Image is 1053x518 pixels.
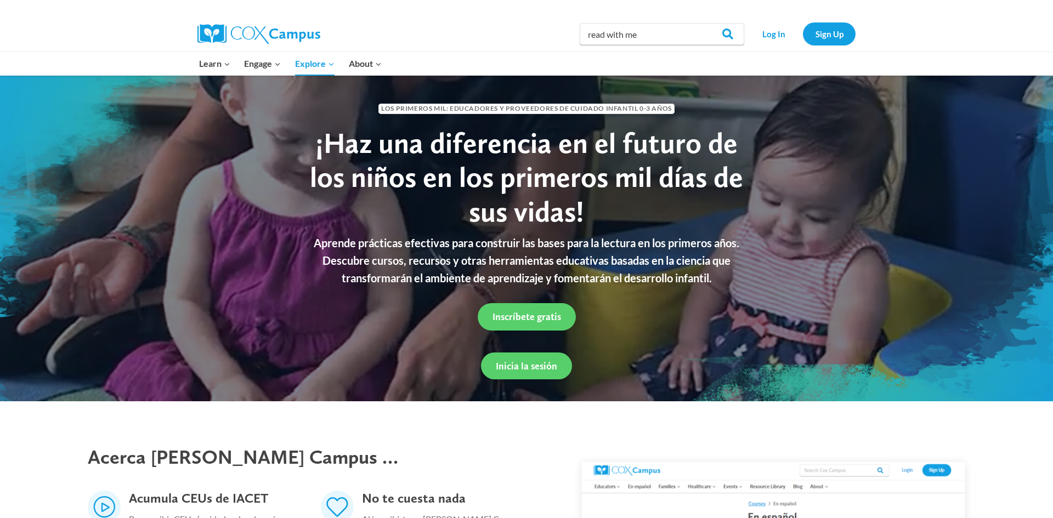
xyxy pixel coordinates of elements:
span: ¡Haz una diferencia en el futuro de los niños en los primeros mil días de sus vidas! [310,126,743,229]
input: Search Cox Campus [580,23,744,45]
img: Cox Campus [197,24,320,44]
a: Log In [750,22,797,45]
a: Inscríbete gratis [478,303,576,330]
a: Inicia la sesión [481,352,572,379]
span: Explore [295,56,335,71]
span: Acumula CEUs de IACET [129,490,268,506]
span: Engage [244,56,281,71]
span: Inicia la sesión [496,360,557,372]
p: Aprende prácticas efectivas para construir las bases para la lectura en los primeros años. Descub... [304,234,749,287]
span: Inscríbete gratis [492,311,561,322]
nav: Secondary Navigation [750,22,856,45]
nav: Primary Navigation [192,52,388,75]
span: About [349,56,382,71]
span: No te cuesta nada [362,490,466,506]
span: Learn [199,56,230,71]
a: Sign Up [803,22,856,45]
span: Acerca [PERSON_NAME] Campus … [88,445,398,469]
span: LOS PRIMEROS MIL: Educadores y proveedores de cuidado infantil 0-3 años [378,104,674,114]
